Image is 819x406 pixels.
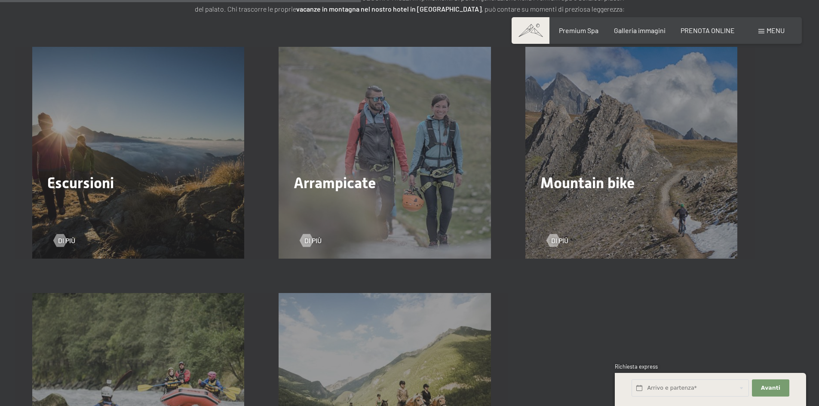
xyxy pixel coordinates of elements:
a: Galleria immagini [614,26,666,34]
span: Menu [767,26,785,34]
a: PRENOTA ONLINE [681,26,735,34]
span: Di più [551,236,568,245]
strong: vacanze in montagna nel nostro hotel in [GEOGRAPHIC_DATA] [296,5,482,13]
span: Arrampicate [294,174,376,192]
span: Di più [304,236,322,245]
span: Di più [58,236,75,245]
span: Richiesta express [615,363,658,370]
span: Mountain bike [540,174,635,192]
a: Premium Spa [559,26,598,34]
button: Avanti [752,379,789,397]
span: Escursioni [47,174,114,192]
span: Avanti [761,384,780,392]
